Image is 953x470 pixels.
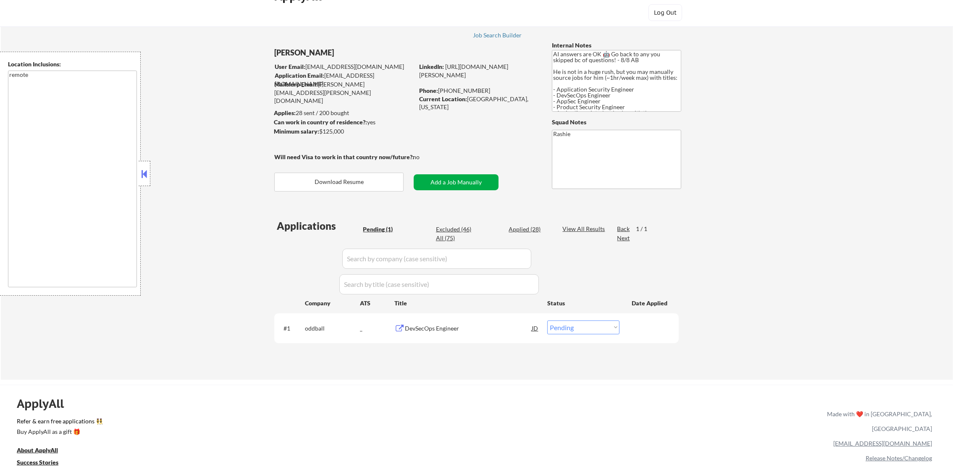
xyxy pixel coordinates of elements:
[824,407,932,436] div: Made with ❤️ in [GEOGRAPHIC_DATA], [GEOGRAPHIC_DATA]
[414,174,499,190] button: Add a Job Manually
[473,32,522,38] div: Job Search Builder
[509,225,551,234] div: Applied (28)
[552,41,681,50] div: Internal Notes
[436,225,478,234] div: Excluded (46)
[547,295,620,310] div: Status
[473,32,522,40] a: Job Search Builder
[562,225,607,233] div: View All Results
[17,396,74,411] div: ApplyAll
[274,153,414,160] strong: Will need Visa to work in that country now/future?:
[274,127,414,136] div: $125,000
[274,47,447,58] div: [PERSON_NAME]
[419,63,508,79] a: [URL][DOMAIN_NAME][PERSON_NAME]
[833,440,932,447] a: [EMAIL_ADDRESS][DOMAIN_NAME]
[274,173,404,192] button: Download Resume
[419,87,538,95] div: [PHONE_NUMBER]
[305,324,360,333] div: oddball
[636,225,655,233] div: 1 / 1
[339,274,539,294] input: Search by title (case sensitive)
[17,446,58,454] u: About ApplyAll
[531,320,539,336] div: JD
[17,429,101,435] div: Buy ApplyAll as a gift 🎁
[363,225,405,234] div: Pending (1)
[274,118,367,126] strong: Can work in country of residence?:
[17,446,70,456] a: About ApplyAll
[274,128,319,135] strong: Minimum salary:
[17,418,651,427] a: Refer & earn free applications 👯‍♀️
[17,458,70,468] a: Success Stories
[274,109,296,116] strong: Applies:
[275,72,324,79] strong: Application Email:
[419,63,444,70] strong: LinkedIn:
[413,153,437,161] div: no
[617,225,630,233] div: Back
[617,234,630,242] div: Next
[360,299,394,307] div: ATS
[342,249,531,269] input: Search by company (case sensitive)
[8,60,137,68] div: Location Inclusions:
[360,324,394,333] div: _
[419,95,538,111] div: [GEOGRAPHIC_DATA], [US_STATE]
[17,459,58,466] u: Success Stories
[436,234,478,242] div: All (75)
[866,454,932,462] a: Release Notes/Changelog
[419,87,438,94] strong: Phone:
[419,95,467,102] strong: Current Location:
[632,299,669,307] div: Date Applied
[274,109,414,117] div: 28 sent / 200 bought
[648,4,682,21] button: Log Out
[552,118,681,126] div: Squad Notes
[274,81,318,88] strong: Mailslurp Email:
[274,118,411,126] div: yes
[275,63,414,71] div: [EMAIL_ADDRESS][DOMAIN_NAME]
[405,324,532,333] div: DevSecOps Engineer
[275,63,305,70] strong: User Email:
[394,299,539,307] div: Title
[305,299,360,307] div: Company
[284,324,298,333] div: #1
[275,71,414,88] div: [EMAIL_ADDRESS][DOMAIN_NAME]
[17,427,101,438] a: Buy ApplyAll as a gift 🎁
[277,221,360,231] div: Applications
[274,80,414,105] div: [PERSON_NAME][EMAIL_ADDRESS][PERSON_NAME][DOMAIN_NAME]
